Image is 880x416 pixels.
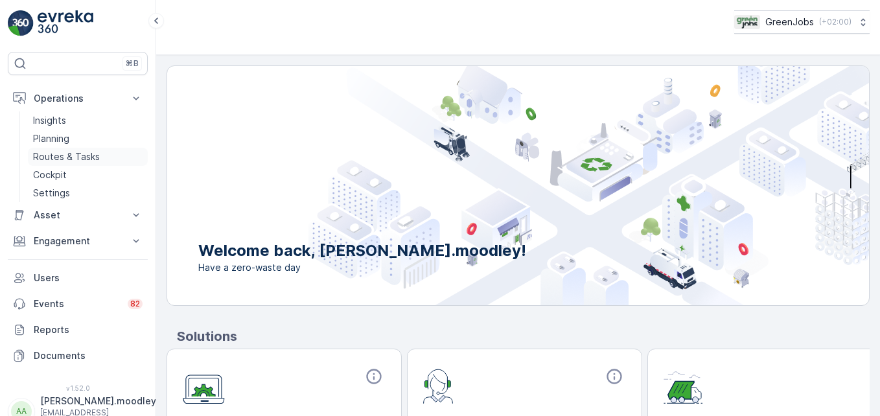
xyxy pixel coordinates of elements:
[8,228,148,254] button: Engagement
[734,10,870,34] button: GreenJobs(+02:00)
[33,150,100,163] p: Routes & Tasks
[198,240,526,261] p: Welcome back, [PERSON_NAME].moodley!
[34,209,122,222] p: Asset
[8,343,148,369] a: Documents
[8,317,148,343] a: Reports
[130,299,140,309] p: 82
[8,265,148,291] a: Users
[38,10,93,36] img: logo_light-DOdMpM7g.png
[34,92,122,105] p: Operations
[8,384,148,392] span: v 1.52.0
[126,58,139,69] p: ⌘B
[34,323,143,336] p: Reports
[198,261,526,274] span: Have a zero-waste day
[734,15,760,29] img: Green_Jobs_Logo.png
[33,187,70,200] p: Settings
[28,148,148,166] a: Routes & Tasks
[8,202,148,228] button: Asset
[308,66,869,305] img: city illustration
[28,111,148,130] a: Insights
[8,10,34,36] img: logo
[765,16,814,29] p: GreenJobs
[664,367,703,404] img: module-icon
[819,17,851,27] p: ( +02:00 )
[177,327,870,346] p: Solutions
[8,86,148,111] button: Operations
[34,272,143,284] p: Users
[33,168,67,181] p: Cockpit
[183,367,225,404] img: module-icon
[33,132,69,145] p: Planning
[28,184,148,202] a: Settings
[34,235,122,248] p: Engagement
[423,367,454,404] img: module-icon
[34,297,120,310] p: Events
[40,395,156,408] p: [PERSON_NAME].moodley
[8,291,148,317] a: Events82
[28,130,148,148] a: Planning
[34,349,143,362] p: Documents
[28,166,148,184] a: Cockpit
[33,114,66,127] p: Insights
